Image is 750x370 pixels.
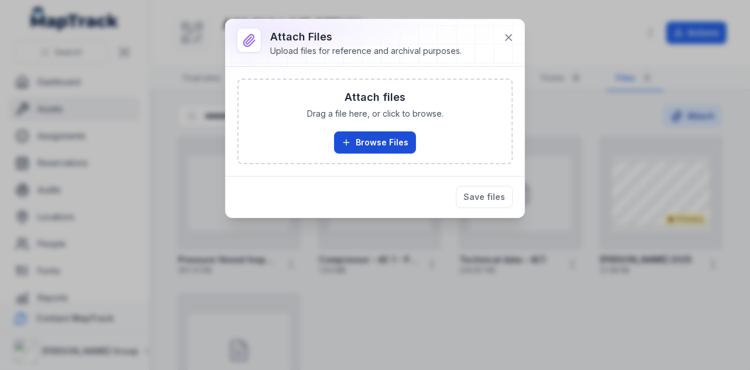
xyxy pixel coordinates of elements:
[270,45,462,57] div: Upload files for reference and archival purposes.
[270,29,462,45] h3: Attach Files
[345,89,405,106] h3: Attach files
[334,131,416,154] button: Browse Files
[456,186,513,208] button: Save files
[307,108,444,120] span: Drag a file here, or click to browse.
